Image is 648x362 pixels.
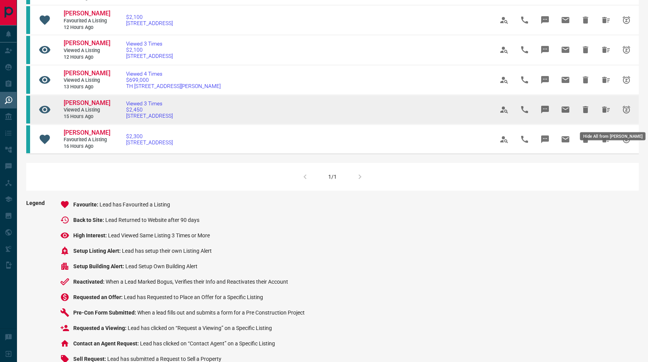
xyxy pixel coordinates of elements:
a: [PERSON_NAME] [64,99,110,107]
span: Hide [576,11,595,29]
div: 1/1 [328,174,337,180]
span: Setup Building Alert [73,263,125,269]
div: Hide All from [PERSON_NAME] [580,132,646,140]
a: Viewed 3 Times$2,450[STREET_ADDRESS] [126,100,173,119]
span: Hide [576,41,595,59]
span: Viewed a Listing [64,77,110,84]
span: Email [556,11,575,29]
span: View Profile [495,100,513,119]
span: 15 hours ago [64,113,110,120]
span: Lead Returned to Website after 90 days [105,217,199,223]
span: Viewed a Listing [64,47,110,54]
span: Call [515,41,534,59]
a: [PERSON_NAME] [64,10,110,18]
span: View Profile [495,11,513,29]
span: Pre-Con Form Submitted [73,310,137,316]
span: [STREET_ADDRESS] [126,53,173,59]
span: Sell Request [73,356,107,362]
span: Reactivated [73,279,106,285]
span: Email [556,71,575,89]
span: Lead has Requested to Place an Offer for a Specific Listing [124,294,263,300]
span: Snooze [617,71,636,89]
a: [PERSON_NAME] [64,39,110,47]
span: Message [536,41,554,59]
span: 12 hours ago [64,54,110,61]
span: [STREET_ADDRESS] [126,113,173,119]
div: condos.ca [26,6,30,34]
span: Lead has clicked on “Request a Viewing” on a Specific Listing [128,325,272,331]
a: [PERSON_NAME] [64,69,110,78]
div: condos.ca [26,125,30,153]
span: Requested an Offer [73,294,124,300]
span: 13 hours ago [64,84,110,90]
span: Setup Listing Alert [73,248,122,254]
span: [PERSON_NAME] [64,129,110,136]
span: Email [556,41,575,59]
span: Viewed 3 Times [126,41,173,47]
span: Lead has Favourited a Listing [100,201,170,208]
span: [PERSON_NAME] [64,10,110,17]
span: Lead has clicked on “Contact Agent” on a Specific Listing [140,340,275,347]
span: Snooze [617,100,636,119]
span: Call [515,71,534,89]
span: Hide [576,130,595,149]
span: Contact an Agent Request [73,340,140,347]
a: Viewed 4 Times$699,000TH [STREET_ADDRESS][PERSON_NAME] [126,71,221,89]
span: Call [515,11,534,29]
span: Snooze [617,41,636,59]
span: $2,450 [126,107,173,113]
span: Viewed 4 Times [126,71,221,77]
span: Lead Setup Own Building Alert [125,263,197,269]
span: TH [STREET_ADDRESS][PERSON_NAME] [126,83,221,89]
span: Message [536,100,554,119]
span: Snooze [617,11,636,29]
span: View Profile [495,71,513,89]
span: Requested a Viewing [73,325,128,331]
div: condos.ca [26,36,30,64]
span: Hide [576,71,595,89]
span: When a lead fills out and submits a form for a Pre Construction Project [137,310,305,316]
div: condos.ca [26,96,30,123]
span: When a Lead Marked Bogus, Verifies their Info and Reactivates their Account [106,279,288,285]
span: $2,300 [126,133,173,139]
span: Message [536,71,554,89]
span: Hide All from Yukiko Asada [597,71,615,89]
span: Call [515,100,534,119]
span: Hide [576,100,595,119]
span: Viewed 3 Times [126,100,173,107]
span: [STREET_ADDRESS] [126,20,173,26]
span: [STREET_ADDRESS] [126,139,173,145]
span: [PERSON_NAME] [64,69,110,77]
span: Call [515,130,534,149]
span: 16 hours ago [64,143,110,150]
span: Hide All from Pelin Arslan [597,100,615,119]
span: Favourited a Listing [64,137,110,143]
span: Lead has submitted a Request to Sell a Property [107,356,221,362]
span: View Profile [495,41,513,59]
span: Hide All from Diana Muñoz [597,11,615,29]
div: condos.ca [26,66,30,94]
span: Lead Viewed Same Listing 3 Times or More [108,232,210,239]
span: Back to Site [73,217,105,223]
a: $2,100[STREET_ADDRESS] [126,14,173,26]
span: Favourited a Listing [64,18,110,24]
span: $2,100 [126,47,173,53]
a: $2,300[STREET_ADDRESS] [126,133,173,145]
span: View Profile [495,130,513,149]
span: Message [536,130,554,149]
span: Hide All from Diana Muñoz [597,41,615,59]
span: Message [536,11,554,29]
span: Email [556,130,575,149]
span: 12 hours ago [64,24,110,31]
span: Viewed a Listing [64,107,110,113]
span: Email [556,100,575,119]
span: Lead has setup their own Listing Alert [122,248,212,254]
a: [PERSON_NAME] [64,129,110,137]
a: Viewed 3 Times$2,100[STREET_ADDRESS] [126,41,173,59]
span: High Interest [73,232,108,239]
span: $2,100 [126,14,173,20]
span: Favourite [73,201,100,208]
span: $699,000 [126,77,221,83]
